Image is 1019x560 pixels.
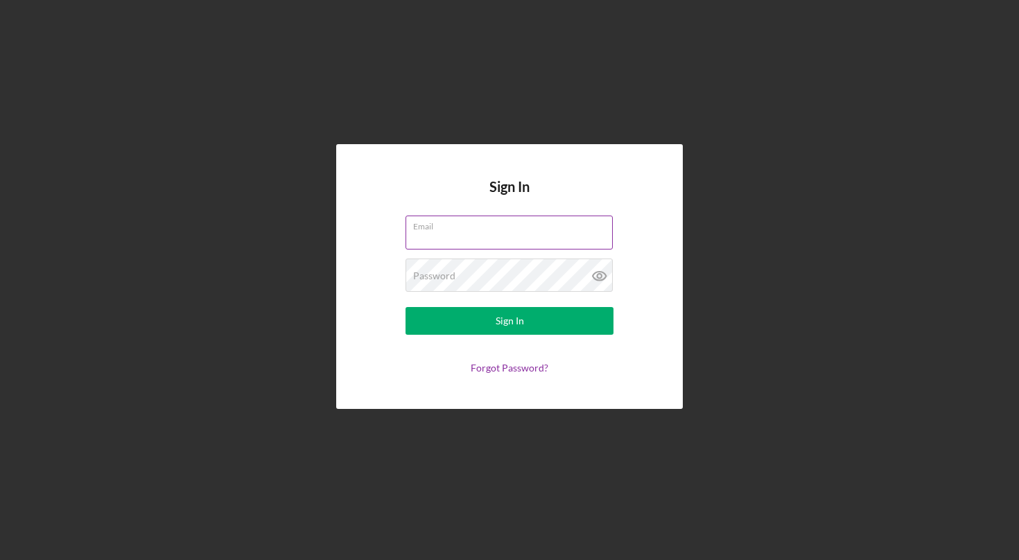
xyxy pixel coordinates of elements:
[413,270,455,281] label: Password
[489,179,530,216] h4: Sign In
[406,307,613,335] button: Sign In
[496,307,524,335] div: Sign In
[413,216,613,231] label: Email
[471,362,548,374] a: Forgot Password?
